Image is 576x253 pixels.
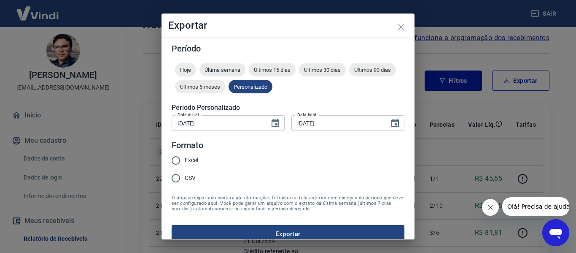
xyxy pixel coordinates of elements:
[199,67,245,73] span: Última semana
[482,199,499,216] iframe: Fechar mensagem
[175,84,225,90] span: Últimos 6 meses
[267,115,284,132] button: Choose date, selected date is 26 de ago de 2025
[249,67,296,73] span: Últimos 15 dias
[175,80,225,93] div: Últimos 6 meses
[391,17,411,37] button: close
[291,115,383,131] input: DD/MM/YYYY
[542,219,569,246] iframe: Botão para abrir a janela de mensagens
[185,174,196,182] span: CSV
[172,225,404,243] button: Exportar
[249,63,296,76] div: Últimos 15 dias
[229,84,272,90] span: Personalizado
[297,112,316,118] label: Data final
[199,63,245,76] div: Última semana
[299,67,346,73] span: Últimos 30 dias
[175,67,196,73] span: Hoje
[185,156,198,165] span: Excel
[349,67,396,73] span: Últimos 90 dias
[178,112,199,118] label: Data inicial
[172,103,404,112] h5: Período Personalizado
[5,6,71,13] span: Olá! Precisa de ajuda?
[172,139,203,152] legend: Formato
[175,63,196,76] div: Hoje
[502,197,569,216] iframe: Mensagem da empresa
[299,63,346,76] div: Últimos 30 dias
[229,80,272,93] div: Personalizado
[172,44,404,53] h5: Período
[349,63,396,76] div: Últimos 90 dias
[172,115,264,131] input: DD/MM/YYYY
[387,115,404,132] button: Choose date, selected date is 27 de ago de 2025
[168,20,408,30] h4: Exportar
[172,195,404,212] span: O arquivo exportado conterá as informações filtradas na tela anterior com exceção do período que ...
